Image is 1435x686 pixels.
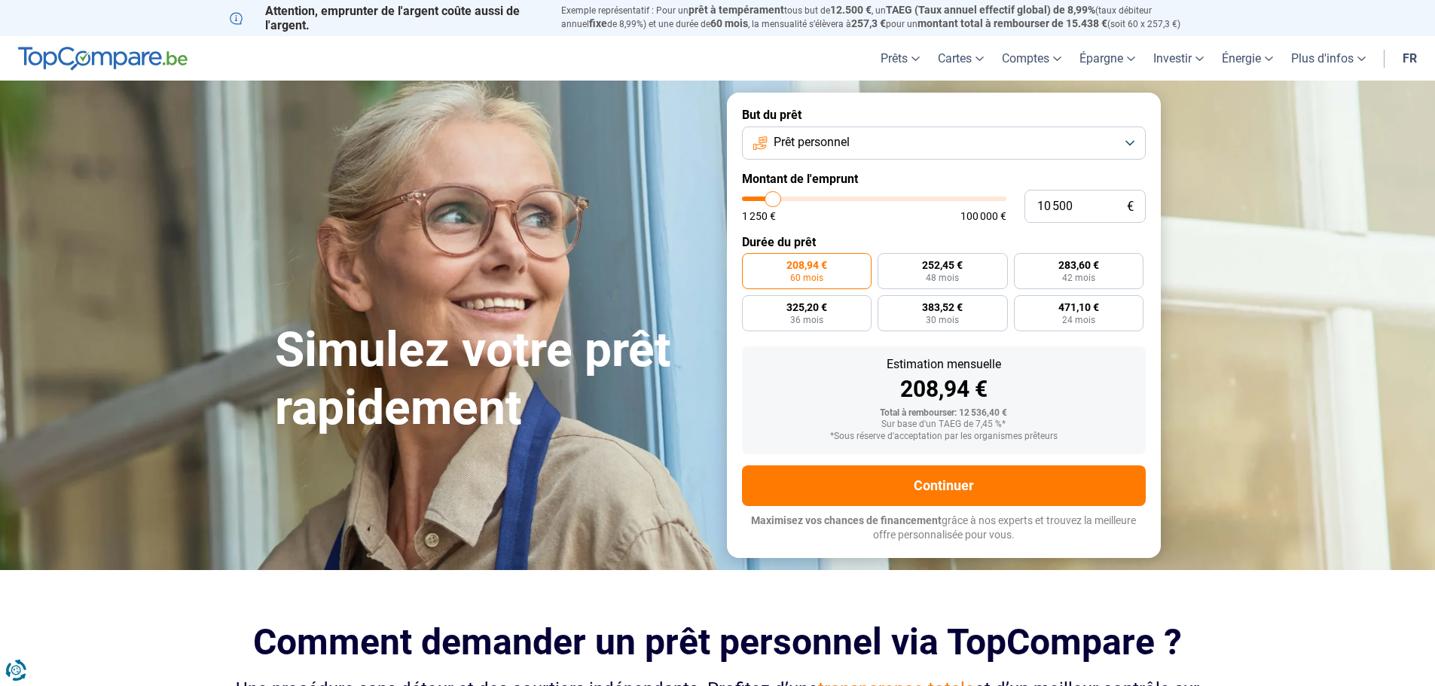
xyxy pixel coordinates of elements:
[1058,260,1099,270] span: 283,60 €
[786,302,827,313] span: 325,20 €
[830,4,872,16] span: 12.500 €
[1282,36,1375,81] a: Plus d'infos
[790,316,823,325] span: 36 mois
[1394,36,1426,81] a: fr
[742,211,776,221] span: 1 250 €
[872,36,929,81] a: Prêts
[754,378,1134,401] div: 208,94 €
[1058,302,1099,313] span: 471,10 €
[751,514,942,526] span: Maximisez vos chances de financement
[742,108,1146,122] label: But du prêt
[926,316,959,325] span: 30 mois
[1127,200,1134,213] span: €
[786,260,827,270] span: 208,94 €
[960,211,1006,221] span: 100 000 €
[230,621,1206,663] h2: Comment demander un prêt personnel via TopCompare ?
[922,302,963,313] span: 383,52 €
[922,260,963,270] span: 252,45 €
[993,36,1070,81] a: Comptes
[230,4,543,32] p: Attention, emprunter de l'argent coûte aussi de l'argent.
[688,4,784,16] span: prêt à tempérament
[754,431,1134,442] div: *Sous réserve d'acceptation par les organismes prêteurs
[1070,36,1144,81] a: Épargne
[1062,316,1095,325] span: 24 mois
[929,36,993,81] a: Cartes
[851,17,886,29] span: 257,3 €
[790,273,823,282] span: 60 mois
[742,514,1146,543] p: grâce à nos experts et trouvez la meilleure offre personnalisée pour vous.
[754,419,1134,430] div: Sur base d'un TAEG de 7,45 %*
[886,4,1095,16] span: TAEG (Taux annuel effectif global) de 8,99%
[926,273,959,282] span: 48 mois
[18,47,188,71] img: TopCompare
[1213,36,1282,81] a: Énergie
[754,408,1134,419] div: Total à rembourser: 12 536,40 €
[754,358,1134,370] div: Estimation mensuelle
[275,322,709,438] h1: Simulez votre prêt rapidement
[774,134,850,151] span: Prêt personnel
[742,465,1146,506] button: Continuer
[561,4,1206,31] p: Exemple représentatif : Pour un tous but de , un (taux débiteur annuel de 8,99%) et une durée de ...
[1062,273,1095,282] span: 42 mois
[710,17,748,29] span: 60 mois
[742,127,1146,160] button: Prêt personnel
[1144,36,1213,81] a: Investir
[589,17,607,29] span: fixe
[742,235,1146,249] label: Durée du prêt
[917,17,1107,29] span: montant total à rembourser de 15.438 €
[742,172,1146,186] label: Montant de l'emprunt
